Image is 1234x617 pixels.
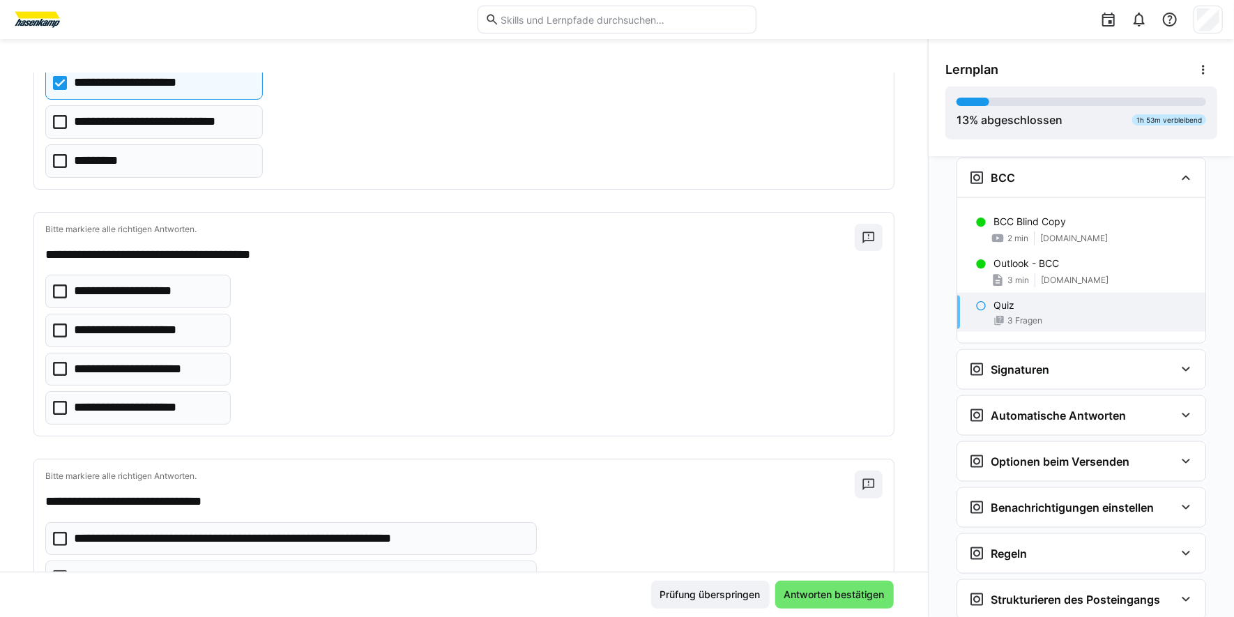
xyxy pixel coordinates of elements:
[991,501,1154,515] h3: Benachrichtigungen einstellen
[993,257,1059,271] p: Outlook - BCC
[45,471,855,482] p: Bitte markiere alle richtigen Antworten.
[1007,315,1042,326] span: 3 Fragen
[991,363,1049,376] h3: Signaturen
[991,455,1129,469] h3: Optionen beim Versenden
[993,215,1066,229] p: BCC Blind Copy
[45,224,855,235] p: Bitte markiere alle richtigen Antworten.
[991,593,1160,607] h3: Strukturieren des Posteingangs
[1007,275,1029,286] span: 3 min
[957,113,969,127] span: 13
[782,588,887,602] span: Antworten bestätigen
[1040,233,1108,244] span: [DOMAIN_NAME]
[957,112,1062,128] div: % abgeschlossen
[991,409,1126,422] h3: Automatische Antworten
[991,171,1015,185] h3: BCC
[1007,233,1028,244] span: 2 min
[991,547,1027,561] h3: Regeln
[1132,114,1206,125] div: 1h 53m verbleibend
[651,581,770,609] button: Prüfung überspringen
[993,298,1014,312] p: Quiz
[775,581,894,609] button: Antworten bestätigen
[499,13,749,26] input: Skills und Lernpfade durchsuchen…
[658,588,763,602] span: Prüfung überspringen
[1041,275,1109,286] span: [DOMAIN_NAME]
[945,62,998,77] span: Lernplan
